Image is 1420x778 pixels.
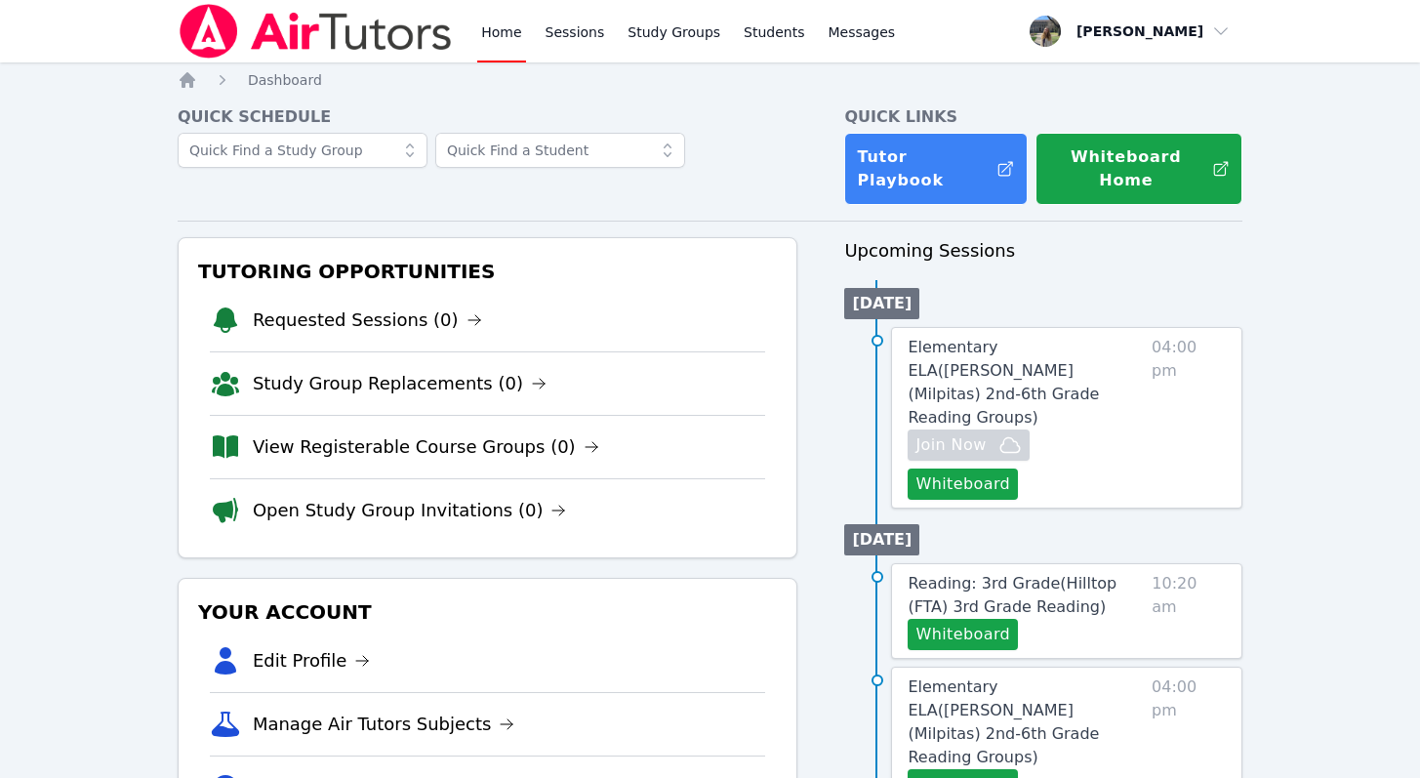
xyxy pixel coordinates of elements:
a: Study Group Replacements (0) [253,370,547,397]
button: Whiteboard [908,619,1018,650]
li: [DATE] [844,524,919,555]
a: View Registerable Course Groups (0) [253,433,599,461]
li: [DATE] [844,288,919,319]
button: Whiteboard [908,469,1018,500]
span: Join Now [915,433,986,457]
a: Elementary ELA([PERSON_NAME] (Milpitas) 2nd-6th Grade Reading Groups) [908,676,1144,769]
input: Quick Find a Student [435,133,685,168]
a: Dashboard [248,70,322,90]
h3: Your Account [194,594,782,630]
span: 10:20 am [1152,572,1226,650]
button: Whiteboard Home [1035,133,1242,205]
span: Dashboard [248,72,322,88]
span: Elementary ELA ( [PERSON_NAME] (Milpitas) 2nd-6th Grade Reading Groups ) [908,338,1099,427]
input: Quick Find a Study Group [178,133,427,168]
a: Requested Sessions (0) [253,307,482,334]
img: Air Tutors [178,4,454,59]
h4: Quick Schedule [178,105,798,129]
a: Manage Air Tutors Subjects [253,711,515,738]
a: Tutor Playbook [844,133,1027,205]
a: Edit Profile [253,647,371,675]
span: Elementary ELA ( [PERSON_NAME] (Milpitas) 2nd-6th Grade Reading Groups ) [908,677,1099,766]
nav: Breadcrumb [178,70,1242,90]
a: Reading: 3rd Grade(Hilltop (FTA) 3rd Grade Reading) [908,572,1144,619]
h3: Upcoming Sessions [844,237,1242,265]
span: Messages [829,22,896,42]
button: Join Now [908,430,1029,461]
a: Elementary ELA([PERSON_NAME] (Milpitas) 2nd-6th Grade Reading Groups) [908,336,1144,430]
span: 04:00 pm [1152,336,1226,500]
h3: Tutoring Opportunities [194,254,782,289]
h4: Quick Links [844,105,1242,129]
a: Open Study Group Invitations (0) [253,497,567,524]
span: Reading: 3rd Grade ( Hilltop (FTA) 3rd Grade Reading ) [908,574,1116,616]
